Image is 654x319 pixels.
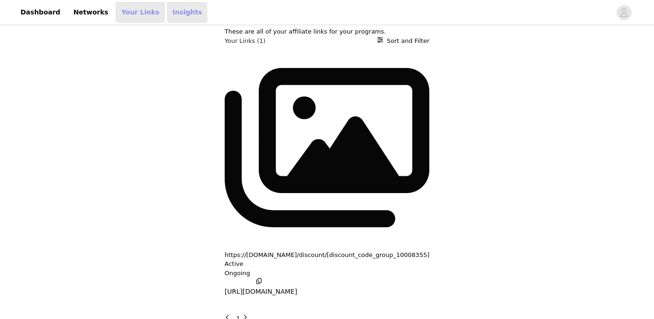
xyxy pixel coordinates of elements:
[225,36,266,46] h3: Your Links (1)
[225,27,430,36] p: These are all of your affiliate links for your programs.
[15,2,66,23] a: Dashboard
[377,36,430,46] button: Sort and Filter
[68,2,114,23] a: Networks
[225,269,430,278] p: Ongoing
[620,5,628,20] div: avatar
[225,287,297,297] p: [URL][DOMAIN_NAME]
[225,259,243,269] p: Active
[167,2,207,23] a: Insights
[225,277,297,297] button: [URL][DOMAIN_NAME]
[225,250,430,260] button: https://[DOMAIN_NAME]/discount/[discount_code_group_10008355]
[116,2,165,23] a: Your Links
